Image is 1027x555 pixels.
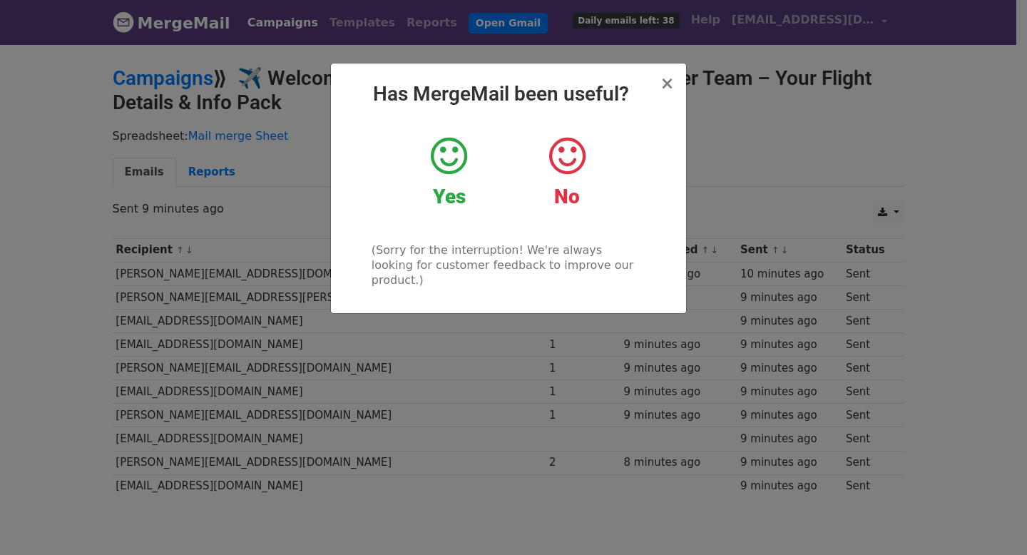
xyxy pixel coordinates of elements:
[372,243,645,287] p: (Sorry for the interruption! We're always looking for customer feedback to improve our product.)
[401,135,497,209] a: Yes
[518,135,615,209] a: No
[342,82,675,106] h2: Has MergeMail been useful?
[660,75,674,92] button: Close
[554,185,580,208] strong: No
[433,185,466,208] strong: Yes
[660,73,674,93] span: ×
